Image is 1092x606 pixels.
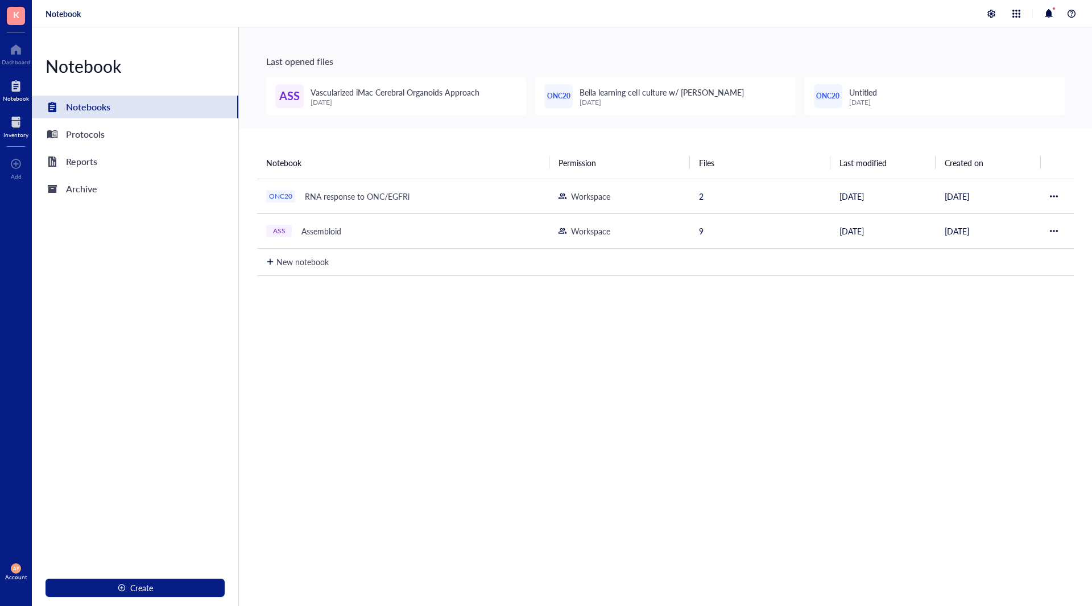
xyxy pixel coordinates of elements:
[130,583,153,592] span: Create
[3,131,28,138] div: Inventory
[32,55,238,77] div: Notebook
[547,91,570,102] span: ONC20
[13,566,19,571] span: AP
[279,87,300,105] span: ASS
[5,574,27,580] div: Account
[296,223,346,239] div: Assembloid
[66,181,97,197] div: Archive
[276,255,329,268] div: New notebook
[690,213,830,248] td: 9
[32,123,238,146] a: Protocols
[311,86,479,98] span: Vascularized iMac Cerebral Organoids Approach
[66,99,110,115] div: Notebooks
[32,150,238,173] a: Reports
[45,9,81,19] a: Notebook
[830,147,936,179] th: Last modified
[816,91,839,102] span: ONC20
[32,96,238,118] a: Notebooks
[571,190,610,203] div: Workspace
[580,86,743,98] span: Bella learning cell culture w/ [PERSON_NAME]
[45,579,225,597] button: Create
[830,213,936,248] td: [DATE]
[257,147,549,179] th: Notebook
[66,154,97,170] div: Reports
[11,173,22,180] div: Add
[936,213,1041,248] td: [DATE]
[549,147,690,179] th: Permission
[32,178,238,200] a: Archive
[266,55,1065,68] div: Last opened files
[13,7,19,22] span: K
[3,95,29,102] div: Notebook
[66,126,105,142] div: Protocols
[936,179,1041,213] td: [DATE]
[571,225,610,237] div: Workspace
[830,179,936,213] td: [DATE]
[300,188,415,204] div: RNA response to ONC/EGFRi
[690,179,830,213] td: 2
[311,98,479,106] div: [DATE]
[2,59,30,65] div: Dashboard
[849,86,877,98] span: Untitled
[580,98,743,106] div: [DATE]
[3,113,28,138] a: Inventory
[690,147,830,179] th: Files
[936,147,1041,179] th: Created on
[849,98,877,106] div: [DATE]
[2,40,30,65] a: Dashboard
[3,77,29,102] a: Notebook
